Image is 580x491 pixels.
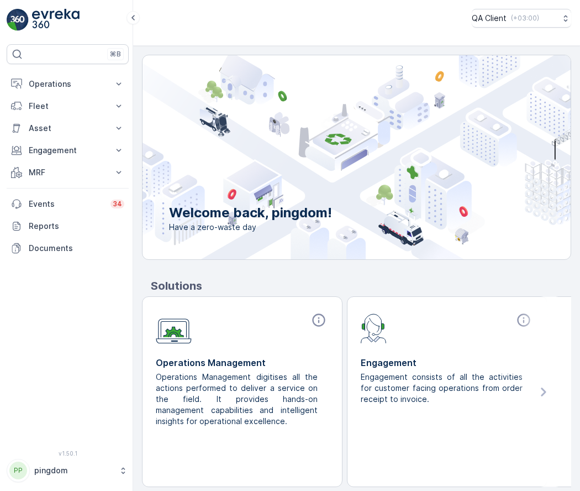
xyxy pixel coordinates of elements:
p: ( +03:00 ) [511,14,539,23]
button: QA Client(+03:00) [472,9,571,28]
button: Engagement [7,139,129,161]
button: Operations [7,73,129,95]
span: v 1.50.1 [7,450,129,457]
img: logo_light-DOdMpM7g.png [32,9,80,31]
p: MRF [29,167,107,178]
button: Asset [7,117,129,139]
button: PPpingdom [7,459,129,482]
p: Solutions [151,278,571,294]
p: ⌘B [110,50,121,59]
p: pingdom [34,465,113,476]
img: city illustration [93,55,571,259]
p: QA Client [472,13,507,24]
p: Welcome back, pingdom! [169,204,332,222]
button: MRF [7,161,129,184]
p: Operations Management digitises all the actions performed to deliver a service on the field. It p... [156,372,320,427]
p: Engagement [29,145,107,156]
p: Documents [29,243,124,254]
p: Asset [29,123,107,134]
p: Events [29,199,104,210]
button: Fleet [7,95,129,117]
p: Engagement [361,356,534,369]
p: Engagement consists of all the activities for customer facing operations from order receipt to in... [361,372,525,405]
img: logo [7,9,29,31]
a: Reports [7,215,129,237]
a: Events34 [7,193,129,215]
p: 34 [113,200,122,208]
img: module-icon [156,312,192,344]
div: PP [9,462,27,479]
img: module-icon [361,312,387,343]
p: Operations Management [156,356,329,369]
span: Have a zero-waste day [169,222,332,233]
a: Documents [7,237,129,259]
p: Fleet [29,101,107,112]
p: Operations [29,79,107,90]
p: Reports [29,221,124,232]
